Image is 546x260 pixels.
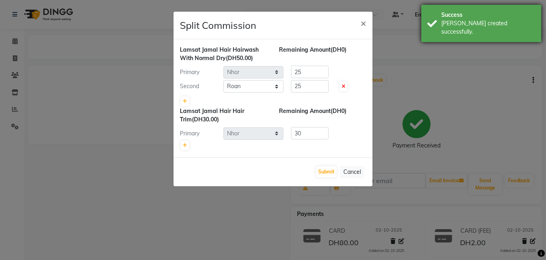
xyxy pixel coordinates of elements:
span: Lamsat Jamal Hair Hair Trim [180,107,244,123]
div: Primary [174,68,223,77]
span: (DH50.00) [226,54,253,62]
span: Remaining Amount [279,46,331,53]
h4: Split Commission [180,18,256,32]
div: Success [441,11,535,19]
span: (DH0) [331,107,347,115]
button: Submit [316,166,337,177]
button: Close [354,12,373,34]
div: Bill created successfully. [441,19,535,36]
button: Cancel [340,166,365,178]
span: × [361,17,366,29]
span: (DH0) [331,46,347,53]
div: Second [174,82,223,91]
span: Remaining Amount [279,107,331,115]
span: (DH30.00) [192,116,219,123]
span: Lamsat Jamal Hair Hairwash With Normal Dry [180,46,259,62]
div: Primary [174,129,223,138]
